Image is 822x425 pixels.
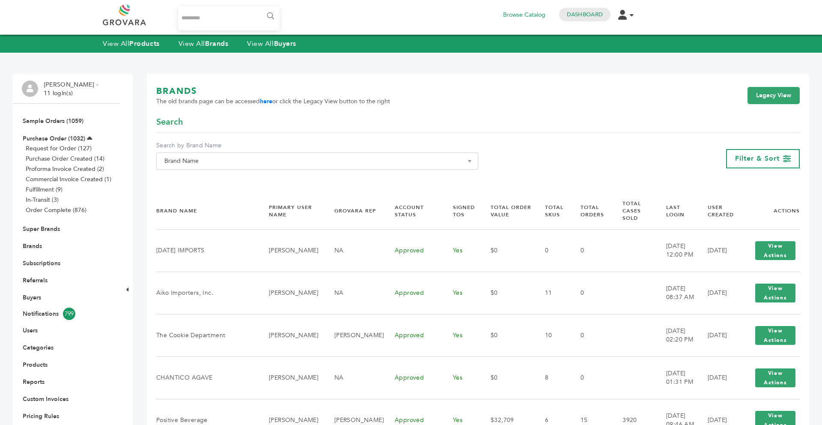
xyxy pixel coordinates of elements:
[258,356,324,399] td: [PERSON_NAME]
[534,314,570,356] td: 10
[570,356,612,399] td: 0
[156,116,183,128] span: Search
[103,39,160,48] a: View AllProducts
[442,229,480,272] td: Yes
[258,229,324,272] td: [PERSON_NAME]
[755,241,795,260] button: View Actions
[23,276,48,284] a: Referrals
[156,229,258,272] td: [DATE] IMPORTS
[503,10,545,20] a: Browse Catalog
[156,193,258,229] th: Brand Name
[697,356,740,399] td: [DATE]
[655,193,697,229] th: Last Login
[480,193,534,229] th: Total Order Value
[156,153,478,170] span: Brand Name
[247,39,296,48] a: View AllBuyers
[258,193,324,229] th: Primary User Name
[23,259,60,267] a: Subscriptions
[384,229,442,272] td: Approved
[442,272,480,314] td: Yes
[570,193,612,229] th: Total Orders
[442,193,480,229] th: Signed TOS
[384,356,442,399] td: Approved
[570,272,612,314] td: 0
[697,193,740,229] th: User Created
[384,272,442,314] td: Approved
[384,314,442,356] td: Approved
[697,229,740,272] td: [DATE]
[23,242,42,250] a: Brands
[23,293,41,302] a: Buyers
[740,193,800,229] th: Actions
[161,155,474,167] span: Brand Name
[178,6,280,30] input: Search...
[156,272,258,314] td: Aiko Importers, Inc.
[22,81,38,97] img: profile.png
[205,39,228,48] strong: Brands
[26,144,92,153] a: Request for Order (127)
[534,272,570,314] td: 11
[23,412,59,420] a: Pricing Rules
[23,361,48,369] a: Products
[156,141,478,150] label: Search by Brand Name
[655,229,697,272] td: [DATE] 12:00 PM
[258,272,324,314] td: [PERSON_NAME]
[23,395,68,403] a: Custom Invoices
[570,229,612,272] td: 0
[748,87,800,104] a: Legacy View
[480,356,534,399] td: $0
[655,314,697,356] td: [DATE] 02:20 PM
[480,272,534,314] td: $0
[26,196,59,204] a: In-Transit (3)
[755,284,795,302] button: View Actions
[258,314,324,356] td: [PERSON_NAME]
[612,193,655,229] th: Total Cases Sold
[324,272,384,314] td: NA
[156,356,258,399] td: CHANTICO AGAVE
[23,308,110,320] a: Notifications799
[324,229,384,272] td: NA
[755,368,795,387] button: View Actions
[23,117,83,125] a: Sample Orders (1059)
[324,314,384,356] td: [PERSON_NAME]
[735,154,780,163] span: Filter & Sort
[570,314,612,356] td: 0
[26,206,86,214] a: Order Complete (876)
[655,356,697,399] td: [DATE] 01:31 PM
[697,314,740,356] td: [DATE]
[324,193,384,229] th: Grovara Rep
[156,97,390,106] span: The old brands page can be accessed or click the Legacy View button to the right
[442,356,480,399] td: Yes
[156,314,258,356] td: The Cookie Department
[655,272,697,314] td: [DATE] 08:37 AM
[26,175,111,183] a: Commercial Invoice Created (1)
[534,229,570,272] td: 0
[26,165,104,173] a: Proforma Invoice Created (2)
[697,272,740,314] td: [DATE]
[480,229,534,272] td: $0
[63,308,75,320] span: 799
[23,225,60,233] a: Super Brands
[26,186,63,194] a: Fulfillment (9)
[44,81,100,97] li: [PERSON_NAME] - 11 login(s)
[23,344,54,352] a: Categories
[23,135,85,143] a: Purchase Order (1032)
[384,193,442,229] th: Account Status
[179,39,229,48] a: View AllBrands
[260,97,272,105] a: here
[534,356,570,399] td: 8
[324,356,384,399] td: NA
[274,39,296,48] strong: Buyers
[23,378,45,386] a: Reports
[23,326,38,335] a: Users
[567,11,603,18] a: Dashboard
[156,85,390,97] h1: BRANDS
[480,314,534,356] td: $0
[442,314,480,356] td: Yes
[755,326,795,345] button: View Actions
[129,39,159,48] strong: Products
[26,155,104,163] a: Purchase Order Created (14)
[534,193,570,229] th: Total SKUs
